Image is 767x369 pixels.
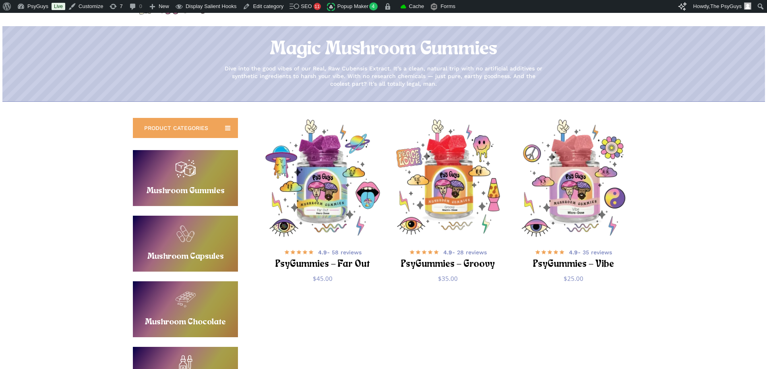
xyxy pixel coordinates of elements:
[314,3,321,10] div: 11
[369,2,378,10] span: 4
[274,257,372,272] h2: PsyGummies – Far Out
[443,248,487,256] span: - 28 reviews
[264,120,382,237] img: Psychedelic mushroom gummies in a colorful jar.
[264,120,382,237] a: PsyGummies - Far Out
[569,248,612,256] span: - 35 reviews
[438,274,458,282] bdi: 35.00
[515,120,633,237] a: PsyGummies - Vibe
[710,3,742,9] span: The PsyGuys
[515,120,633,237] img: Psychedelic mushroom gummies with vibrant icons and symbols.
[399,257,497,272] h2: PsyGummies – Groovy
[389,120,507,237] img: Psychedelic mushroom gummies jar with colorful designs.
[223,65,545,88] p: Dive into the good vibes of our Real, Raw Cubensis Extract. It’s a clean, natural trip with no ar...
[318,249,327,256] b: 4.9
[569,249,578,256] b: 4.9
[438,274,442,282] span: $
[318,248,362,256] span: - 58 reviews
[744,2,751,10] img: Avatar photo
[525,257,622,272] h2: PsyGummies – Vibe
[564,274,583,282] bdi: 25.00
[274,247,372,268] a: 4.9- 58 reviews PsyGummies – Far Out
[389,120,507,237] a: PsyGummies - Groovy
[525,247,622,268] a: 4.9- 35 reviews PsyGummies – Vibe
[313,274,316,282] span: $
[144,124,208,132] span: PRODUCT CATEGORIES
[564,274,567,282] span: $
[52,3,65,10] a: Live
[313,274,333,282] bdi: 45.00
[133,118,238,138] a: PRODUCT CATEGORIES
[443,249,452,256] b: 4.9
[399,247,497,268] a: 4.9- 28 reviews PsyGummies – Groovy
